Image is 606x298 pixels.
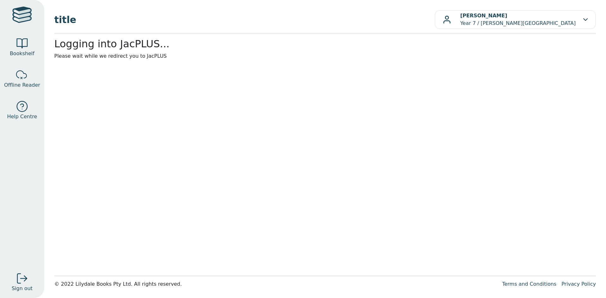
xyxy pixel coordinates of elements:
p: Please wait while we redirect you to JacPLUS [54,52,596,60]
a: Privacy Policy [561,281,596,287]
a: Terms and Conditions [502,281,556,287]
p: Year 7 / [PERSON_NAME][GEOGRAPHIC_DATA] [460,12,576,27]
button: [PERSON_NAME]Year 7 / [PERSON_NAME][GEOGRAPHIC_DATA] [435,10,596,29]
span: Sign out [12,285,33,292]
div: © 2022 Lilydale Books Pty Ltd. All rights reserved. [54,280,497,288]
span: Offline Reader [4,81,40,89]
span: title [54,13,435,27]
h2: Logging into JacPLUS... [54,38,596,50]
b: [PERSON_NAME] [460,13,507,19]
span: Bookshelf [10,50,34,57]
span: Help Centre [7,113,37,120]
